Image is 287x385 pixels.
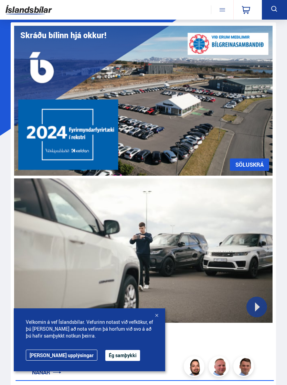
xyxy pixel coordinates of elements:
img: FbJEzSuNWCJXmdc-.webp [234,357,255,378]
span: Velkomin á vef Íslandsbílar. Vefurinn notast við vefkökur, ef þú [PERSON_NAME] að nota vefinn þá ... [26,319,153,339]
img: siFngHWaQ9KaOqBr.png [210,357,230,378]
a: [PERSON_NAME] upplýsingar [26,350,97,361]
a: SÖLUSKRÁ [230,158,269,171]
img: eKx6w-_Home_640_.png [14,26,273,176]
img: nhp88E3Fdnt1Opn2.png [185,357,205,378]
img: G0Ugv5HjCgRt.svg [6,2,52,17]
a: NÁNAR [32,368,61,376]
button: Ég samþykki [105,350,140,361]
h1: Skráðu bílinn hjá okkur! [20,31,106,40]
